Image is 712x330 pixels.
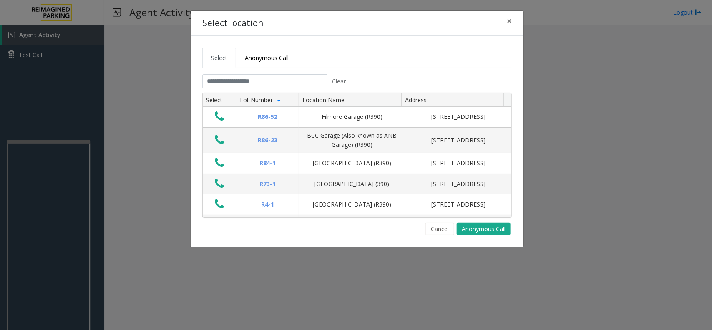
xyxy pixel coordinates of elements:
[203,93,236,107] th: Select
[203,93,511,217] div: Data table
[410,179,506,189] div: [STREET_ADDRESS]
[507,15,512,27] span: ×
[240,96,273,104] span: Lot Number
[327,74,351,88] button: Clear
[242,179,294,189] div: R73-1
[410,159,506,168] div: [STREET_ADDRESS]
[242,200,294,209] div: R4-1
[245,54,289,62] span: Anonymous Call
[410,200,506,209] div: [STREET_ADDRESS]
[410,136,506,145] div: [STREET_ADDRESS]
[457,223,511,235] button: Anonymous Call
[501,11,518,31] button: Close
[405,96,427,104] span: Address
[304,179,400,189] div: [GEOGRAPHIC_DATA] (390)
[242,112,294,121] div: R86-52
[304,200,400,209] div: [GEOGRAPHIC_DATA] (R390)
[242,159,294,168] div: R84-1
[304,159,400,168] div: [GEOGRAPHIC_DATA] (R390)
[425,223,454,235] button: Cancel
[242,136,294,145] div: R86-23
[202,48,512,68] ul: Tabs
[304,112,400,121] div: Filmore Garage (R390)
[410,112,506,121] div: [STREET_ADDRESS]
[302,96,345,104] span: Location Name
[276,96,282,103] span: Sortable
[202,17,263,30] h4: Select location
[304,131,400,150] div: BCC Garage (Also known as ANB Garage) (R390)
[211,54,227,62] span: Select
